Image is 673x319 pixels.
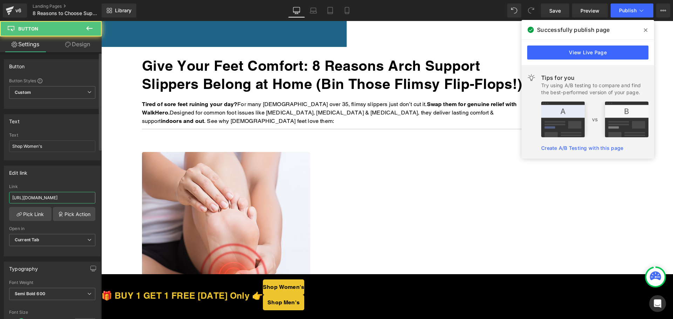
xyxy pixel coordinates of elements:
div: v6 [14,6,23,15]
span: Save [549,7,561,14]
b: Custom [15,90,31,96]
div: Font Size [9,310,95,315]
span: . See why [DEMOGRAPHIC_DATA] feet love them: [103,97,233,103]
span: 8 Reasons to Choose Supportive Slippers [33,11,100,16]
span: Shop Men's [166,277,198,286]
a: Shop Women's [162,258,203,274]
span: Tired of sore feet ruining your day? [41,80,136,86]
a: Pick Link [9,207,52,221]
div: Tips for you [541,74,648,82]
a: Design [52,36,103,52]
span: Designed for common foot issues like [MEDICAL_DATA], [MEDICAL_DATA] & [MEDICAL_DATA], they delive... [41,88,393,103]
a: Preview [572,4,608,18]
span: Successfully publish page [537,26,610,34]
div: Open in [9,226,95,231]
div: Edit link [9,166,28,176]
a: Shop Men's [162,274,203,289]
div: Button [9,60,25,69]
b: Semi Bold 600 [15,291,45,296]
a: Pick Action [53,207,95,221]
a: Tablet [322,4,339,18]
button: Redo [524,4,538,18]
button: Undo [507,4,521,18]
button: More [656,4,670,18]
div: Typography [9,262,38,272]
a: Create A/B Testing with this page [541,145,623,151]
a: v6 [3,4,27,18]
img: tip.png [541,102,648,137]
a: New Library [102,4,136,18]
button: Publish [611,4,653,18]
input: https://your-shop.myshopify.com [9,192,95,203]
a: View Live Page [527,46,648,60]
span: Swap them for genuine relief with WalkHero. [41,80,415,95]
a: Landing Pages [33,4,113,9]
span: Button [18,26,38,32]
div: Button Styles [9,78,95,83]
span: Shop Women's [162,262,203,270]
img: light.svg [527,74,536,82]
div: To enrich screen reader interactions, please activate Accessibility in Grammarly extension settings [41,36,426,72]
div: Text [9,115,20,124]
span: indoors and out [60,97,103,103]
h1: Give Your Feet Comfort: 8 Reasons Arch Support Slippers Belong at Home (Bin Those Flimsy Flip-Flo... [41,36,426,72]
a: Laptop [305,4,322,18]
div: Try using A/B testing to compare and find the best-performed version of your page. [541,82,648,96]
span: Library [115,7,131,14]
div: Link [9,184,95,189]
b: Current Tab [15,237,40,242]
a: Desktop [288,4,305,18]
div: Open Intercom Messenger [649,295,666,312]
span: Publish [619,8,637,13]
span: For many [DEMOGRAPHIC_DATA] over 35, flimsy slippers just don’t cut it. [136,80,325,86]
a: Mobile [339,4,355,18]
div: Text [9,133,95,138]
span: Preview [580,7,599,14]
div: Font Weight [9,280,95,285]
